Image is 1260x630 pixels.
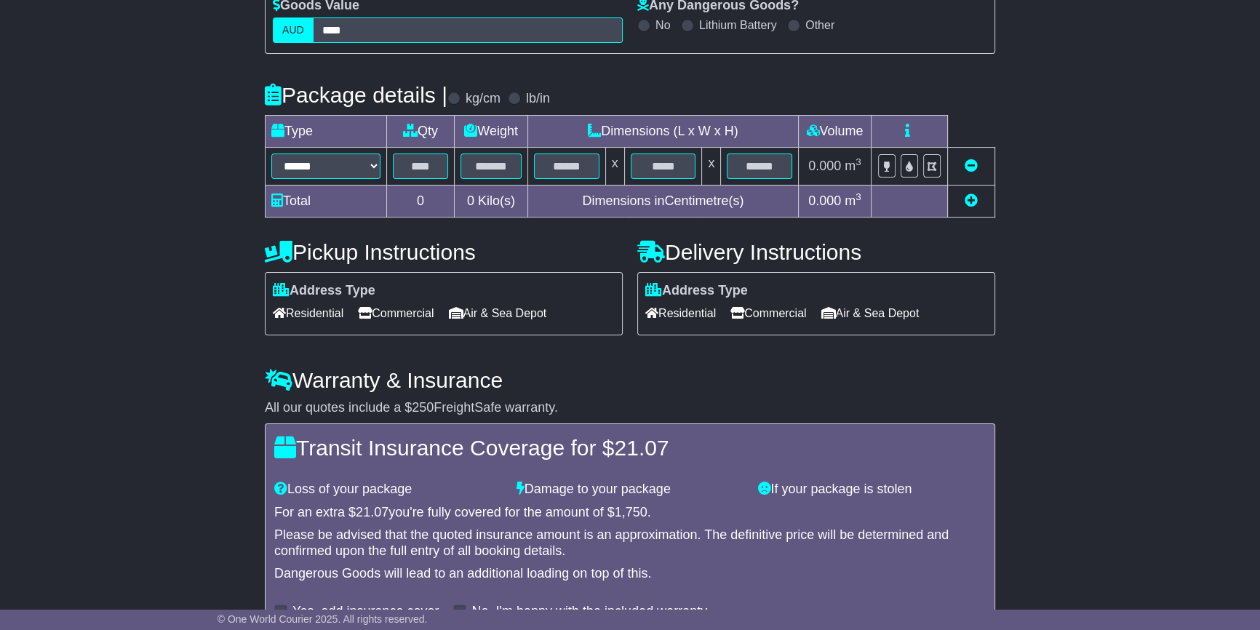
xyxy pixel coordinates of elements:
[267,482,509,498] div: Loss of your package
[358,302,434,324] span: Commercial
[274,505,986,521] div: For an extra $ you're fully covered for the amount of $ .
[273,302,343,324] span: Residential
[273,17,314,43] label: AUD
[798,115,871,147] td: Volume
[218,613,428,625] span: © One World Courier 2025. All rights reserved.
[387,115,455,147] td: Qty
[455,185,528,217] td: Kilo(s)
[526,91,550,107] label: lb/in
[449,302,547,324] span: Air & Sea Depot
[273,283,375,299] label: Address Type
[699,18,777,32] label: Lithium Battery
[856,156,861,167] sup: 3
[965,194,978,208] a: Add new item
[265,240,623,264] h4: Pickup Instructions
[471,604,707,620] label: No, I'm happy with the included warranty
[274,527,986,559] div: Please be advised that the quoted insurance amount is an approximation. The definitive price will...
[845,194,861,208] span: m
[845,159,861,173] span: m
[856,191,861,202] sup: 3
[467,194,474,208] span: 0
[527,185,798,217] td: Dimensions in Centimetre(s)
[266,185,387,217] td: Total
[965,159,978,173] a: Remove this item
[637,240,995,264] h4: Delivery Instructions
[527,115,798,147] td: Dimensions (L x W x H)
[808,159,841,173] span: 0.000
[805,18,834,32] label: Other
[605,147,624,185] td: x
[356,505,388,519] span: 21.07
[387,185,455,217] td: 0
[455,115,528,147] td: Weight
[702,147,721,185] td: x
[265,400,995,416] div: All our quotes include a $ FreightSafe warranty.
[412,400,434,415] span: 250
[655,18,670,32] label: No
[274,436,986,460] h4: Transit Insurance Coverage for $
[466,91,501,107] label: kg/cm
[645,302,716,324] span: Residential
[808,194,841,208] span: 0.000
[266,115,387,147] td: Type
[614,436,669,460] span: 21.07
[615,505,647,519] span: 1,750
[265,83,447,107] h4: Package details |
[645,283,748,299] label: Address Type
[292,604,439,620] label: Yes, add insurance cover
[265,368,995,392] h4: Warranty & Insurance
[509,482,751,498] div: Damage to your package
[274,566,986,582] div: Dangerous Goods will lead to an additional loading on top of this.
[751,482,993,498] div: If your package is stolen
[821,302,920,324] span: Air & Sea Depot
[730,302,806,324] span: Commercial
